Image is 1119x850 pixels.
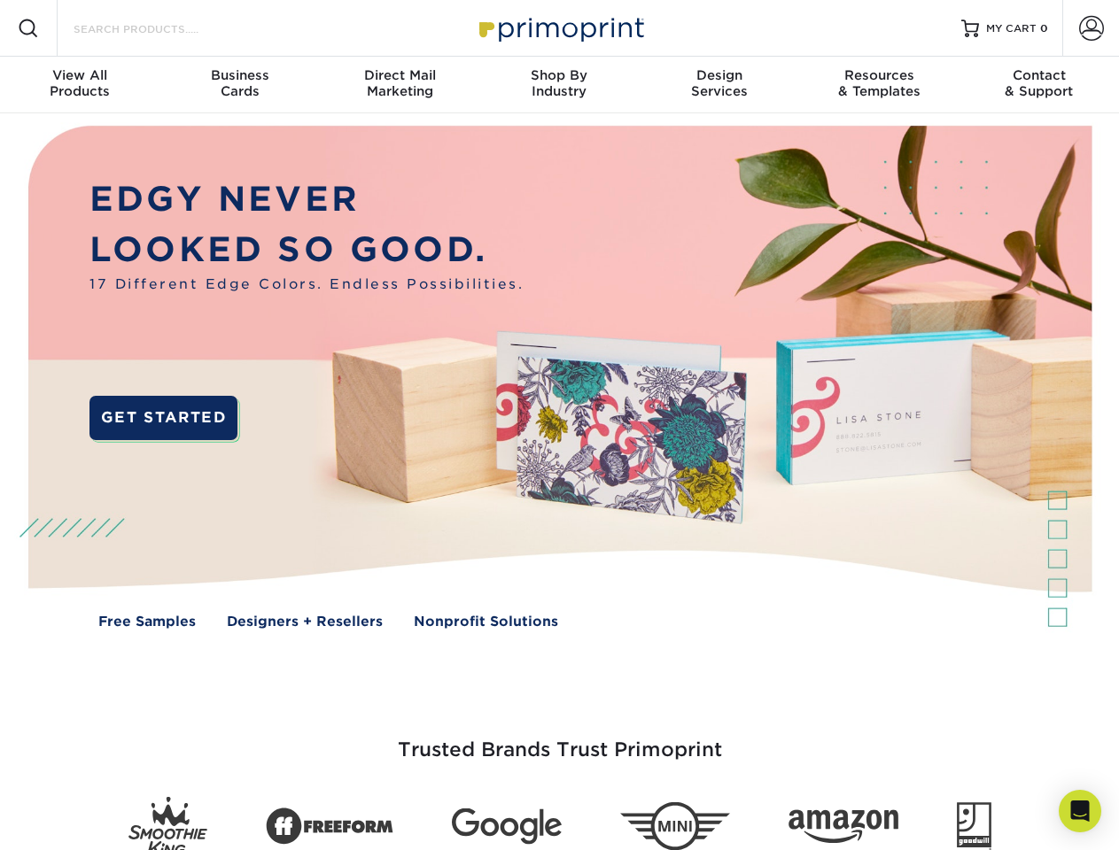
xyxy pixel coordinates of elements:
span: 17 Different Edge Colors. Endless Possibilities. [89,274,524,295]
input: SEARCH PRODUCTS..... [72,18,245,39]
div: Cards [159,67,319,99]
div: & Support [960,67,1119,99]
div: Open Intercom Messenger [1059,790,1101,832]
span: MY CART [986,21,1037,36]
span: Design [640,67,799,83]
div: Industry [479,67,639,99]
a: Free Samples [98,612,196,632]
span: Shop By [479,67,639,83]
img: Goodwill [957,802,991,850]
a: Contact& Support [960,57,1119,113]
a: GET STARTED [89,396,237,440]
span: Business [159,67,319,83]
a: Shop ByIndustry [479,57,639,113]
p: EDGY NEVER [89,174,524,225]
h3: Trusted Brands Trust Primoprint [42,696,1078,783]
p: LOOKED SO GOOD. [89,225,524,275]
a: Designers + Resellers [227,612,383,632]
a: Direct MailMarketing [320,57,479,113]
a: Resources& Templates [799,57,959,113]
div: Services [640,67,799,99]
div: & Templates [799,67,959,99]
iframe: Google Customer Reviews [4,796,151,844]
span: Resources [799,67,959,83]
span: 0 [1040,22,1048,35]
span: Direct Mail [320,67,479,83]
a: Nonprofit Solutions [414,612,558,632]
img: Primoprint [471,9,649,47]
span: Contact [960,67,1119,83]
a: BusinessCards [159,57,319,113]
img: Google [452,808,562,845]
div: Marketing [320,67,479,99]
img: Amazon [789,810,898,844]
a: DesignServices [640,57,799,113]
